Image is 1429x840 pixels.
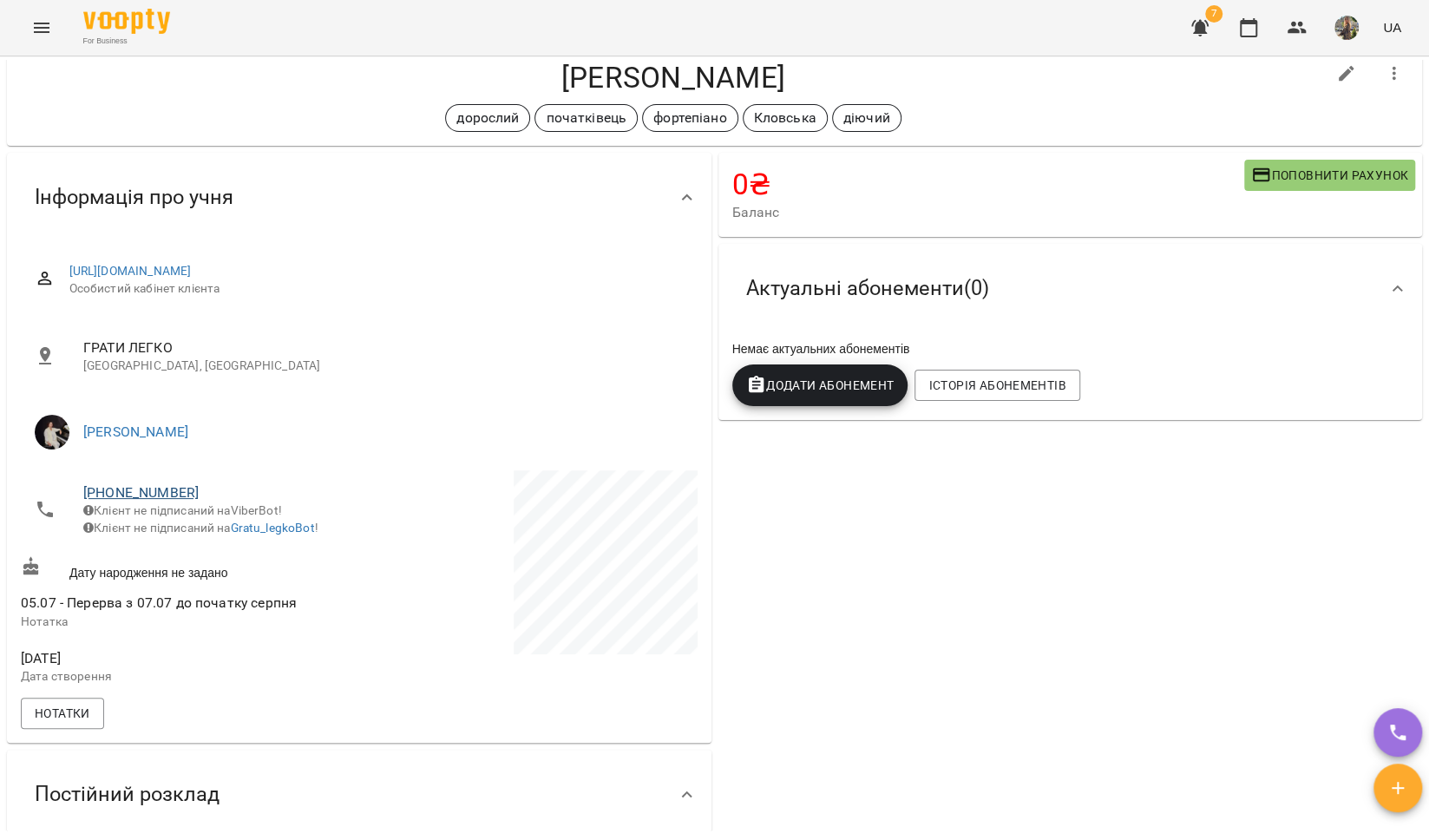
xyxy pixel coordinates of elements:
[534,104,638,132] div: початківець
[21,614,356,631] p: Нотатка
[1205,5,1223,23] span: 7
[21,698,104,729] button: Нотатки
[653,108,726,128] p: фортепіано
[17,553,359,585] div: Дату народження не задано
[1251,165,1408,186] span: Поповнити рахунок
[914,370,1079,401] button: Історія абонементів
[843,108,890,128] p: діючий
[1244,160,1415,191] button: Поповнити рахунок
[7,153,711,242] div: Інформація про учня
[21,60,1326,95] h4: [PERSON_NAME]
[732,202,1244,223] span: Баланс
[231,521,315,535] a: Gratu_legkoBot
[83,9,170,34] img: Voopty Logo
[69,280,684,298] span: Особистий кабінет клієнта
[732,364,908,406] button: Додати Абонемент
[83,521,318,535] span: Клієнт не підписаний на !
[746,275,989,302] span: Актуальні абонементи ( 0 )
[7,750,711,839] div: Постійний розклад
[746,375,895,396] span: Додати Абонемент
[21,648,356,669] span: [DATE]
[546,108,626,128] p: початківець
[83,36,170,47] span: For Business
[83,338,684,358] span: ГРАТИ ЛЕГКО
[21,594,297,611] span: 05.07 - Перерва з 07.07 до початку серпня
[642,104,737,132] div: фортепіано
[35,184,233,211] span: Інформація про учня
[35,703,90,724] span: Нотатки
[456,108,519,128] p: дорослий
[69,264,192,278] a: [URL][DOMAIN_NAME]
[718,244,1423,333] div: Актуальні абонементи(0)
[83,484,199,501] a: [PHONE_NUMBER]
[743,104,828,132] div: Кловська
[928,375,1065,396] span: Історія абонементів
[83,503,282,517] span: Клієнт не підписаний на ViberBot!
[754,108,816,128] p: Кловська
[21,7,62,49] button: Menu
[1334,16,1359,40] img: d95d3a1f5a58f9939815add2f0358ac8.jpg
[83,358,684,375] p: [GEOGRAPHIC_DATA], [GEOGRAPHIC_DATA]
[1376,11,1408,43] button: UA
[1383,18,1401,36] span: UA
[732,167,1244,202] h4: 0 ₴
[729,337,1413,361] div: Немає актуальних абонементів
[445,104,530,132] div: дорослий
[832,104,901,132] div: діючий
[21,668,356,686] p: Дата створення
[83,423,188,440] a: [PERSON_NAME]
[35,781,220,808] span: Постійний розклад
[35,415,69,450] img: Анна ГОРБУЛІНА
